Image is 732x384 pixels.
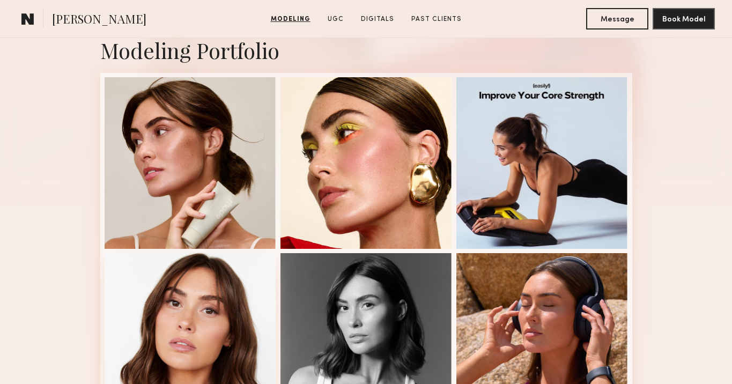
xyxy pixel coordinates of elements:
[586,8,648,29] button: Message
[52,11,146,29] span: [PERSON_NAME]
[267,14,315,24] a: Modeling
[407,14,466,24] a: Past Clients
[323,14,348,24] a: UGC
[653,8,715,29] button: Book Model
[100,36,632,64] div: Modeling Portfolio
[357,14,398,24] a: Digitals
[653,14,715,23] a: Book Model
